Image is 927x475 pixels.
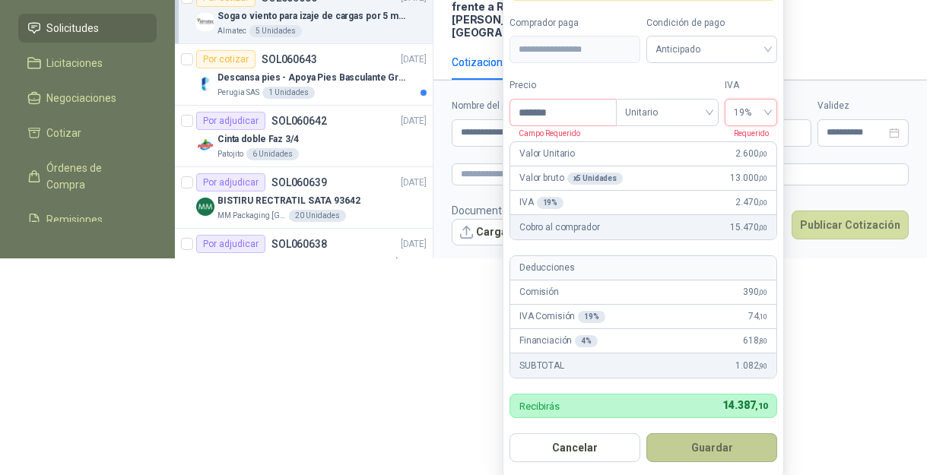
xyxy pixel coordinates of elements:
span: ,00 [759,174,768,182]
p: Campo Requerido [510,126,580,140]
div: x 5 Unidades [567,173,624,185]
a: Por adjudicarSOL060642[DATE] Company LogoCinta doble Faz 3/4Patojito6 Unidades [175,106,433,167]
span: 19% [734,101,768,124]
img: Company Logo [196,74,214,93]
a: Por adjudicarSOL060638[DATE] CABLE DUPLEX NEGRO CENTELSA 2X12 (COLOR NEGRO) [175,229,433,290]
p: IVA [519,195,564,210]
p: [DATE] [401,52,427,67]
label: IVA [725,78,777,93]
span: 13.000 [730,171,767,185]
div: 1 Unidades [262,87,315,99]
span: Unitario [625,101,710,124]
a: Órdenes de Compra [18,154,157,199]
p: Soga o viento para izaje de cargas por 5 metros [217,9,407,24]
span: 2.470 [735,195,767,210]
span: Cotizar [47,125,82,141]
p: CABLE DUPLEX NEGRO CENTELSA 2X12 (COLOR NEGRO) [217,255,407,270]
button: Guardar [646,433,777,462]
button: Publicar Cotización [792,211,909,239]
span: Licitaciones [47,55,103,71]
div: 19 % [537,197,564,209]
div: Por adjudicar [196,235,265,253]
label: Condición de pago [646,16,777,30]
p: BISTIRU RECTRATIL SATA 93642 [217,194,360,208]
p: Deducciones [519,261,574,275]
p: SOL060642 [271,116,327,126]
a: Solicitudes [18,14,157,43]
span: Negociaciones [47,90,117,106]
span: Anticipado [656,38,768,61]
span: 618 [743,334,767,348]
span: ,10 [756,401,768,411]
span: 390 [743,285,767,299]
div: Por adjudicar [196,173,265,192]
p: Patojito [217,148,243,160]
span: ,00 [759,198,768,207]
p: Requerido [725,126,769,140]
img: Company Logo [196,136,214,154]
p: Cinta doble Faz 3/4 [217,132,299,147]
p: IVA Comisión [519,309,605,324]
span: 74 [748,309,767,324]
button: Cargar archivo [452,219,561,246]
label: Precio [510,78,616,93]
a: Cotizar [18,119,157,147]
span: Solicitudes [47,20,100,36]
label: Nombre del producto [452,99,599,113]
span: 2.600 [735,147,767,161]
span: ,00 [759,223,768,232]
label: Validez [817,99,909,113]
span: ,80 [759,337,768,345]
img: Company Logo [196,13,214,31]
p: Documentos de Referencia [452,202,583,219]
p: SOL060643 [262,54,317,65]
a: Remisiones [18,205,157,234]
span: 14.387 [722,399,767,411]
a: Negociaciones [18,84,157,112]
a: Licitaciones [18,49,157,78]
p: [DATE] [401,114,427,128]
p: SUBTOTAL [519,359,564,373]
p: [DATE] [401,237,427,252]
p: Valor bruto [519,171,623,185]
p: MM Packaging [GEOGRAPHIC_DATA] [217,210,286,222]
p: SOL060638 [271,239,327,249]
span: ,00 [759,288,768,296]
p: Recibirás [519,401,560,411]
p: Perugia SAS [217,87,259,99]
div: Por adjudicar [196,112,265,130]
img: Company Logo [196,198,214,216]
div: 19 % [578,311,605,323]
span: 1.082 [735,359,767,373]
a: Por adjudicarSOL060639[DATE] Company LogoBISTIRU RECTRATIL SATA 93642MM Packaging [GEOGRAPHIC_DAT... [175,167,433,229]
p: Descansa pies - Apoya Pies Basculante Graduable Ergonómico [217,71,407,85]
p: [DATE] [401,176,427,190]
span: 15.470 [730,220,767,235]
span: Remisiones [47,211,103,228]
div: Cotizaciones [452,54,514,71]
p: SOL060639 [271,177,327,188]
div: 5 Unidades [249,25,302,37]
p: Almatec [217,25,246,37]
button: Cancelar [510,433,640,462]
label: Comprador paga [510,16,640,30]
div: Por cotizar [196,50,256,68]
span: ,10 [759,312,768,321]
p: Comisión [519,285,559,299]
span: Órdenes de Compra [47,160,142,193]
p: Financiación [519,334,598,348]
p: Cobro al comprador [519,220,599,235]
span: ,90 [759,362,768,370]
span: ,00 [759,150,768,158]
p: Valor Unitario [519,147,575,161]
div: 6 Unidades [246,148,299,160]
a: Por cotizarSOL060643[DATE] Company LogoDescansa pies - Apoya Pies Basculante Graduable Ergonómico... [175,44,433,106]
div: 20 Unidades [289,210,346,222]
div: 4 % [575,335,598,347]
